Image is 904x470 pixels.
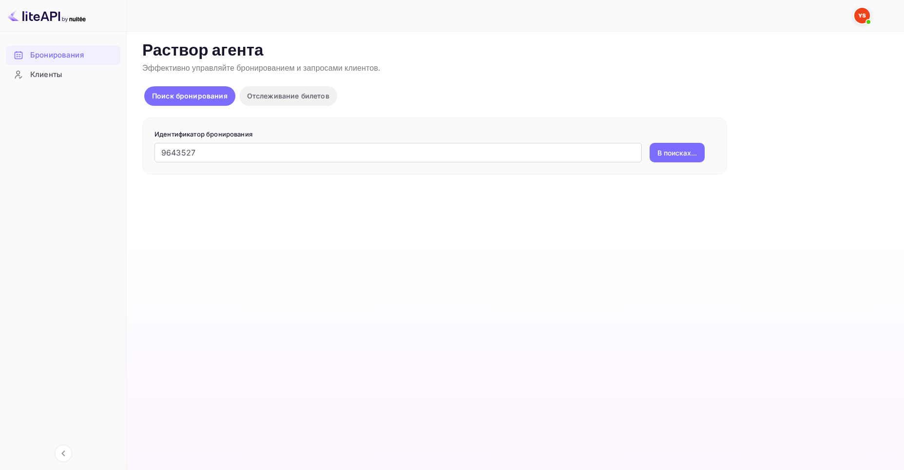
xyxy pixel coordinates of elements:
input: Введите идентификатор бронирования (например, 63782194) [154,143,642,162]
ya-tr-span: Клиенты [30,69,62,80]
button: Свернуть навигацию [55,445,72,462]
ya-tr-span: Раствор агента [142,40,264,61]
a: Бронирования [6,46,120,64]
ya-tr-span: Эффективно управляйте бронированием и запросами клиентов. [142,63,380,74]
img: Служба Поддержки Яндекса [854,8,870,23]
ya-tr-span: Бронирования [30,50,84,61]
ya-tr-span: Отслеживание билетов [247,92,329,100]
ya-tr-span: В поисках... [657,148,697,158]
ya-tr-span: Идентификатор бронирования [154,130,252,138]
img: Логотип LiteAPI [8,8,86,23]
button: В поисках... [650,143,705,162]
ya-tr-span: Поиск бронирования [152,92,228,100]
a: Клиенты [6,65,120,83]
div: Клиенты [6,65,120,84]
div: Бронирования [6,46,120,65]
